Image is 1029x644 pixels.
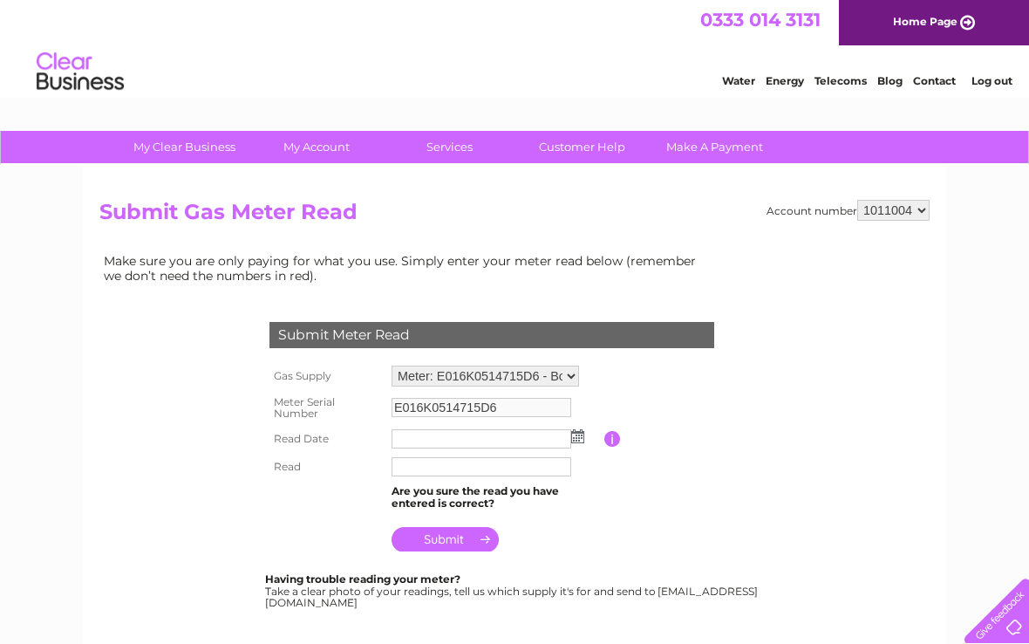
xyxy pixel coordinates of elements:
div: Take a clear photo of your readings, tell us which supply it's for and send to [EMAIL_ADDRESS][DO... [265,573,760,609]
img: logo.png [36,45,125,99]
th: Read [265,453,387,481]
a: Customer Help [510,131,654,163]
th: Read Date [265,425,387,453]
a: Energy [766,74,804,87]
th: Meter Serial Number [265,391,387,426]
a: Log out [971,74,1012,87]
a: Telecoms [814,74,867,87]
a: My Account [245,131,389,163]
a: Blog [877,74,903,87]
a: Services [378,131,521,163]
b: Having trouble reading your meter? [265,572,460,586]
img: ... [571,429,584,443]
th: Gas Supply [265,361,387,391]
a: My Clear Business [112,131,256,163]
input: Information [604,431,621,447]
h2: Submit Gas Meter Read [99,200,930,233]
a: Make A Payment [643,131,787,163]
div: Submit Meter Read [269,322,714,348]
td: Are you sure the read you have entered is correct? [387,481,604,514]
div: Clear Business is a trading name of Verastar Limited (registered in [GEOGRAPHIC_DATA] No. 3667643... [104,10,928,85]
a: Contact [913,74,956,87]
input: Submit [392,527,499,552]
a: Water [722,74,755,87]
a: 0333 014 3131 [700,9,821,31]
td: Make sure you are only paying for what you use. Simply enter your meter read below (remember we d... [99,250,710,286]
div: Account number [767,200,930,221]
